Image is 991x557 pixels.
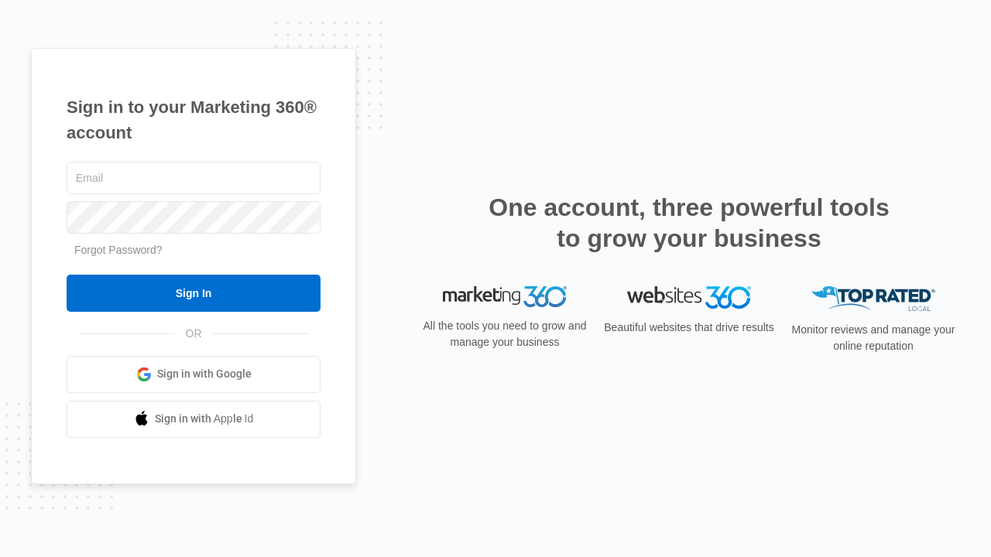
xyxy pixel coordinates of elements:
[811,286,935,312] img: Top Rated Local
[787,322,960,354] p: Monitor reviews and manage your online reputation
[627,286,751,309] img: Websites 360
[484,192,894,254] h2: One account, three powerful tools to grow your business
[602,320,776,336] p: Beautiful websites that drive results
[67,94,321,145] h1: Sign in to your Marketing 360® account
[175,326,213,342] span: OR
[67,275,321,312] input: Sign In
[418,318,592,350] p: All the tools you need to grow and manage your business
[74,244,163,256] a: Forgot Password?
[157,366,252,382] span: Sign in with Google
[67,401,321,438] a: Sign in with Apple Id
[155,411,254,427] span: Sign in with Apple Id
[443,286,567,308] img: Marketing 360
[67,162,321,194] input: Email
[67,356,321,393] a: Sign in with Google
